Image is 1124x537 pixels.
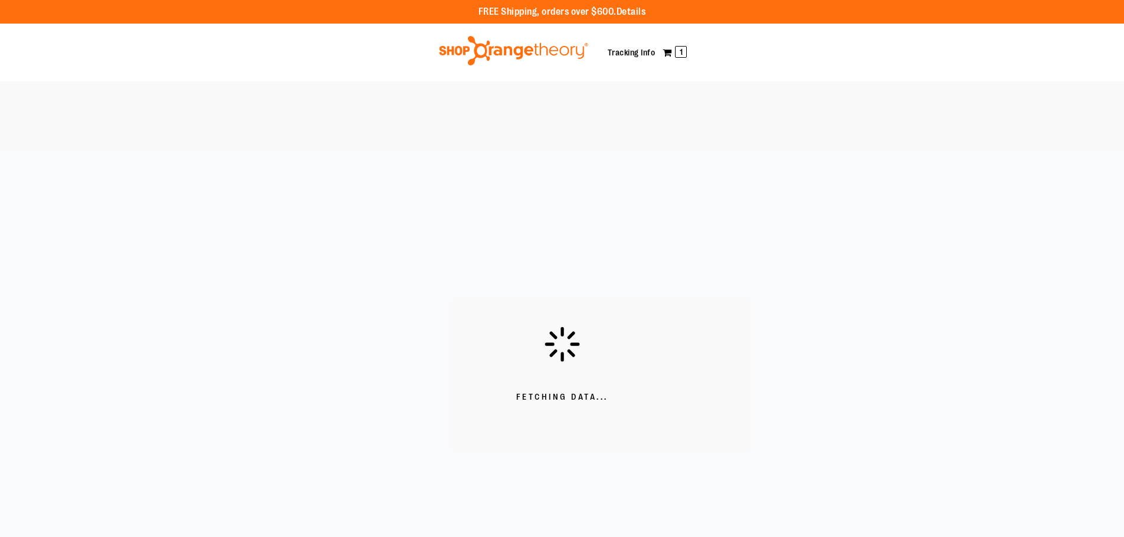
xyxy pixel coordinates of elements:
img: Shop Orangetheory [437,36,590,65]
a: Details [617,6,646,17]
span: Fetching Data... [516,391,608,403]
p: FREE Shipping, orders over $600. [479,5,646,19]
span: 1 [675,46,687,58]
a: Tracking Info [608,48,656,57]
